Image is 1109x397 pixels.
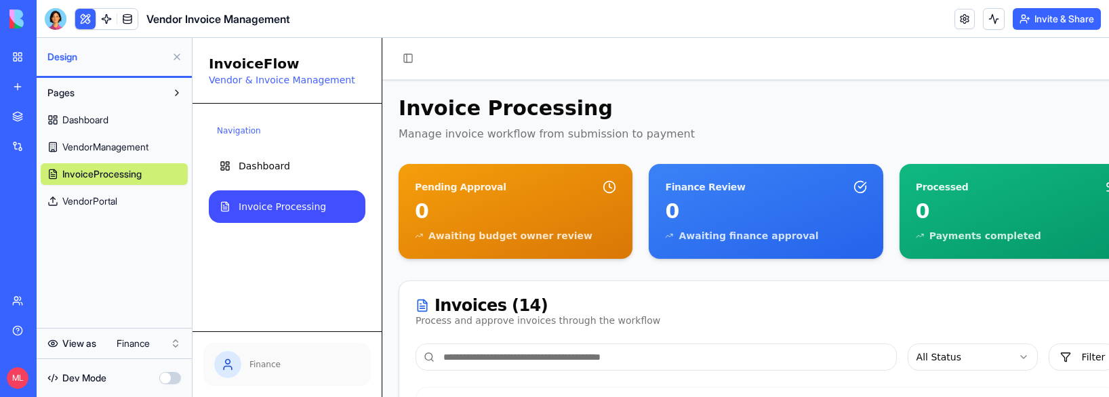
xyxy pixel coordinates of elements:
div: Processed [723,142,776,156]
div: Invoices ( 14 ) [223,259,468,276]
span: Invoice Processing [46,162,134,175]
div: Finance Review [472,142,552,156]
a: Invoice Processing [16,152,173,185]
a: InvoiceProcessing [41,163,188,185]
a: VendorManagement [41,136,188,158]
h1: Invoice Processing [206,58,502,83]
a: Dashboard [16,112,173,144]
h1: InvoiceFlow [16,16,163,35]
span: Dev Mode [62,371,106,385]
button: Invite & Share [1013,8,1101,30]
p: Finance [57,321,167,332]
div: Process and approve invoices through the workflow [223,276,468,289]
th: Due Date [615,350,685,382]
span: View as [62,337,96,350]
p: Manage invoice workflow from submission to payment [206,88,502,104]
span: InvoiceProcessing [62,167,142,181]
a: VendorPortal [41,190,188,212]
span: Dashboard [46,121,98,135]
th: Preview [245,350,304,382]
div: 0 [723,161,925,186]
th: Amount [535,350,615,382]
span: Pages [47,86,75,100]
span: Design [47,50,166,64]
button: Filter [856,306,925,333]
a: Dashboard [41,109,188,131]
div: 0 [472,161,674,186]
img: logo [9,9,94,28]
div: 0 [222,161,424,186]
span: VendorPortal [62,194,117,208]
span: ML [7,367,28,389]
span: Vendor Invoice Management [146,11,290,27]
th: Actions [766,350,923,382]
p: Awaiting finance approval [486,191,626,205]
span: Dashboard [62,113,108,127]
div: Navigation [16,82,173,104]
p: Awaiting budget owner review [236,191,400,205]
th: Status [685,350,766,382]
span: Vendor & Invoice Management [16,37,163,47]
th: Invoice [304,350,411,382]
div: Pending Approval [222,142,314,156]
button: Pages [41,82,166,104]
p: Payments completed [737,191,849,205]
th: Vendor [411,350,535,382]
span: VendorManagement [62,140,148,154]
